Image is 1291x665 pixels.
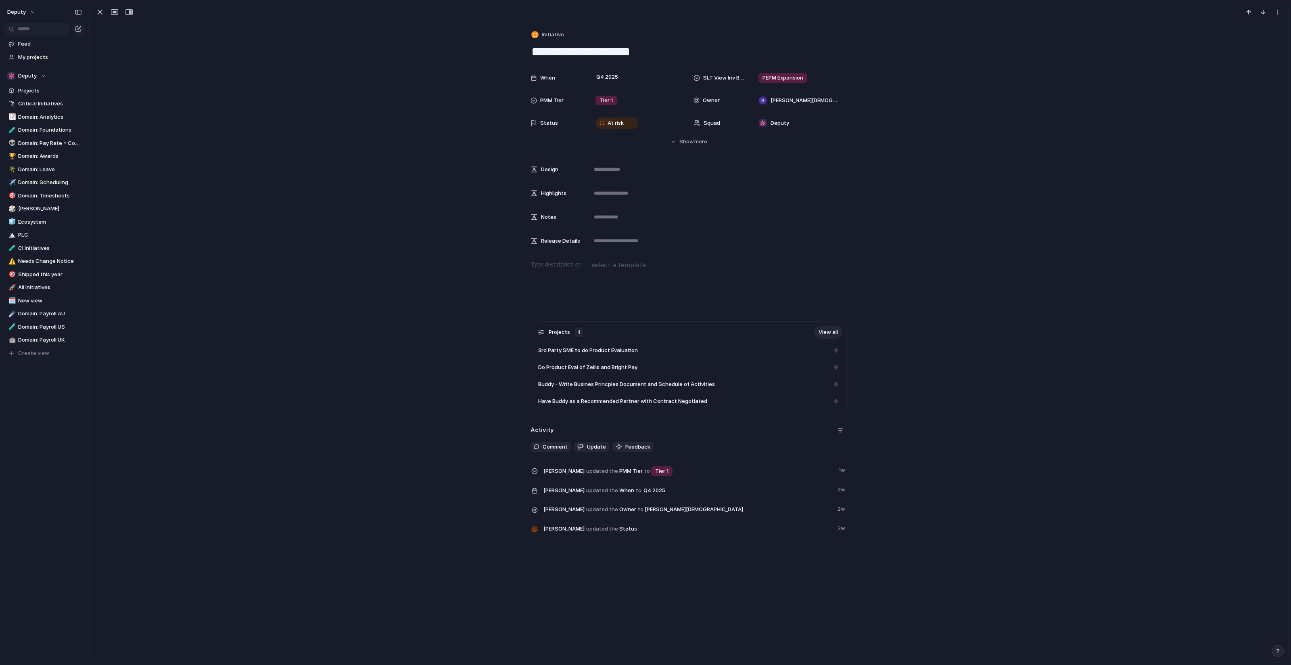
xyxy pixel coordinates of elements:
span: to [636,487,641,495]
button: 🌴 [7,166,15,174]
span: Domain: Leave [18,166,82,174]
a: 🌴Domain: Leave [4,164,85,176]
span: Owner [543,503,833,515]
a: ⚠️Needs Change Notice [4,255,85,267]
button: ☄️ [7,310,15,318]
span: PEPM Expansion [762,74,803,82]
div: 🔭 [8,99,14,109]
span: At risk [608,119,624,127]
span: Ecosystem [18,218,82,226]
span: more [694,138,707,146]
div: 👽 [8,138,14,148]
button: deputy [4,6,40,19]
a: 🎯Shipped this year [4,269,85,281]
div: 🧪 [8,322,14,331]
div: 🎯Domain: Timesheets [4,190,85,202]
span: Domain: Scheduling [18,178,82,187]
button: 🧪 [7,244,15,252]
div: 🎯 [8,191,14,200]
span: Domain: Foundations [18,126,82,134]
span: Domain: Timesheets [18,192,82,200]
a: 📈Domain: Analytics [4,111,85,123]
a: 🏔️PLC [4,229,85,241]
span: Tier 1 [655,467,668,475]
span: 2w [838,484,847,494]
a: 🧪CI Initiatives [4,242,85,254]
span: Projects [549,328,570,336]
a: 🏆Domain: Awards [4,150,85,162]
span: Tier 1 [600,96,613,105]
span: When [540,74,555,82]
button: select a template [591,259,647,271]
button: 🧊 [7,218,15,226]
button: Showmore [531,134,847,149]
span: updated the [586,506,618,514]
span: Status [540,119,558,127]
span: select a template [592,260,646,270]
span: [PERSON_NAME] [543,525,585,533]
h2: Activity [531,426,554,435]
span: Domain: Awards [18,152,82,160]
span: Have Buddy as a Recommended Partner with Contract Negotiated [538,397,707,405]
div: 🧊Ecosystem [4,216,85,228]
a: ✈️Domain: Scheduling [4,176,85,189]
span: [PERSON_NAME] [543,506,585,514]
div: 🧪Domain: Foundations [4,124,85,136]
span: Notes [541,213,556,221]
a: My projects [4,51,85,63]
span: deputy [7,8,26,16]
a: 🔭Critical Initiatives [4,98,85,110]
div: 🎯 [8,270,14,279]
a: 🤖Domain: Payroll UK [4,334,85,346]
a: 🗓️New view [4,295,85,307]
button: 🔭 [7,100,15,108]
div: 🧊 [8,217,14,227]
span: updated the [586,525,618,533]
span: Deputy [771,119,789,127]
button: ⚠️ [7,257,15,265]
a: 🧪Domain: Payroll US [4,321,85,333]
span: [PERSON_NAME] [543,467,585,475]
span: 2w [838,523,847,533]
span: CI Initiatives [18,244,82,252]
div: ⚠️ [8,257,14,266]
span: Deputy [18,72,37,80]
span: My projects [18,53,82,61]
div: 🏆 [8,152,14,161]
button: Initiative [530,29,566,41]
button: 🧪 [7,126,15,134]
span: [PERSON_NAME][DEMOGRAPHIC_DATA] [771,96,840,105]
span: Feed [18,40,82,48]
span: 3rd Party SME to do Product Evaluation [538,346,638,355]
span: Domain: Pay Rate + Compliance [18,139,82,147]
span: Create view [18,349,49,357]
button: 🏆 [7,152,15,160]
div: 🧪 [8,243,14,253]
span: Domain: Payroll UK [18,336,82,344]
span: 1w [839,465,847,474]
span: updated the [586,487,618,495]
span: When [543,484,833,496]
button: 📈 [7,113,15,121]
span: Feedback [625,443,650,451]
button: Create view [4,347,85,359]
button: 🏔️ [7,231,15,239]
button: 🗓️ [7,297,15,305]
span: PMM Tier [543,465,834,477]
div: 🚀All Initiatives [4,281,85,294]
div: 🎲 [8,204,14,214]
span: Status [543,523,833,534]
span: [PERSON_NAME] [543,487,585,495]
span: SLT View Inv Bucket [703,74,745,82]
div: 4 [575,327,583,337]
button: Update [574,442,609,452]
span: Initiative [542,31,564,39]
